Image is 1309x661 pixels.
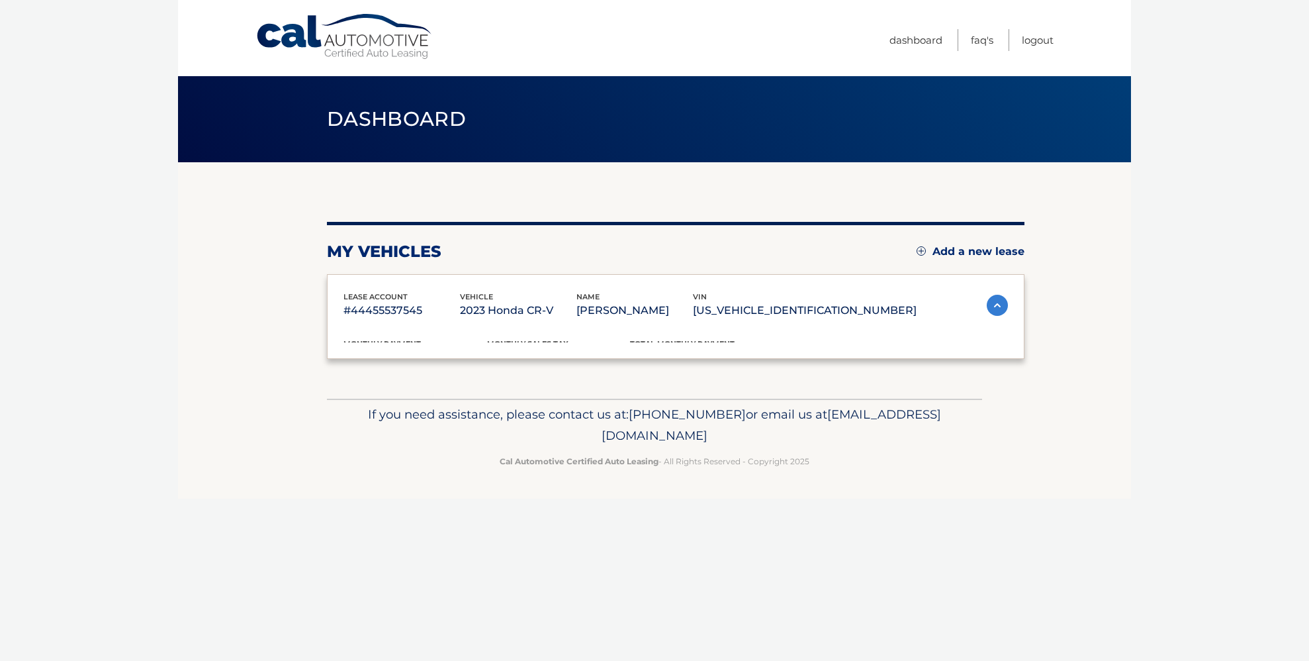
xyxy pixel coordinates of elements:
h2: my vehicles [327,242,441,262]
p: 2023 Honda CR-V [460,301,576,320]
span: Monthly sales Tax [487,339,568,348]
p: If you need assistance, please contact us at: or email us at [336,404,973,446]
a: Dashboard [889,29,942,51]
p: #44455537545 [343,301,460,320]
a: Logout [1022,29,1054,51]
span: lease account [343,292,408,301]
span: name [576,292,600,301]
span: vin [693,292,707,301]
img: accordion-active.svg [987,295,1008,316]
strong: Cal Automotive Certified Auto Leasing [500,456,658,466]
a: FAQ's [971,29,993,51]
span: Dashboard [327,107,466,131]
a: Cal Automotive [255,13,434,60]
span: Monthly Payment [343,339,421,348]
img: add.svg [917,246,926,256]
p: [PERSON_NAME] [576,301,693,320]
span: Total Monthly Payment [630,339,735,348]
p: [US_VEHICLE_IDENTIFICATION_NUMBER] [693,301,917,320]
span: [EMAIL_ADDRESS][DOMAIN_NAME] [602,407,941,443]
p: - All Rights Reserved - Copyright 2025 [336,454,973,468]
span: vehicle [460,292,493,301]
a: Add a new lease [917,245,1024,258]
span: [PHONE_NUMBER] [629,407,746,422]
